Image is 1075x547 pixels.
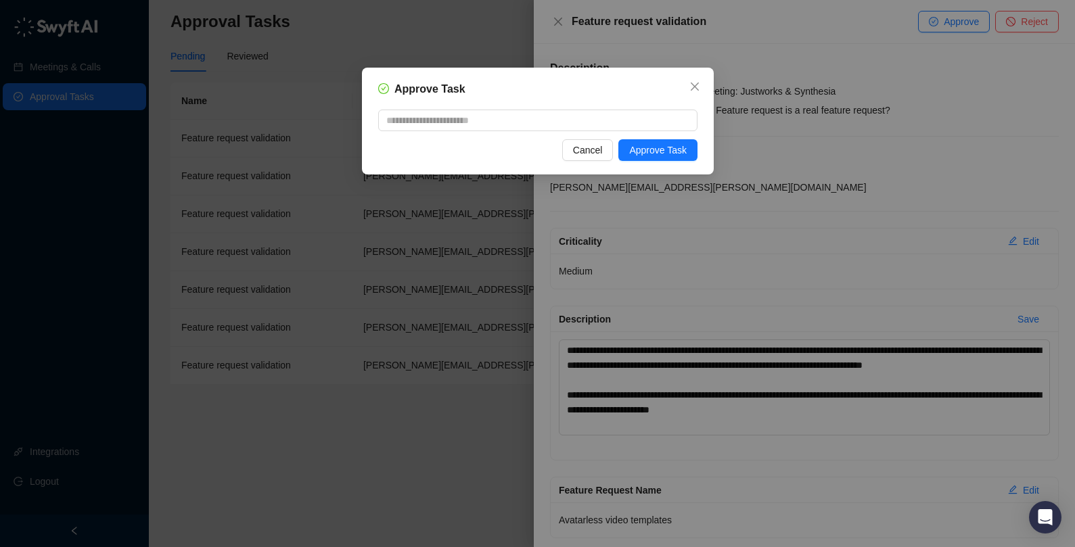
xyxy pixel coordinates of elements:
button: Cancel [562,139,613,161]
span: close [689,81,700,92]
button: Close [684,76,706,97]
span: Approve Task [629,143,687,158]
span: check-circle [378,83,389,94]
span: Cancel [572,143,602,158]
button: Approve Task [618,139,697,161]
h5: Approve Task [394,81,465,97]
div: Open Intercom Messenger [1029,501,1061,533]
